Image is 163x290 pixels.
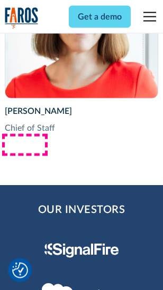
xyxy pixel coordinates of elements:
a: Get a demo [69,6,131,28]
div: Chief of Staff [5,122,158,134]
button: Cookie Settings [12,263,28,278]
h2: Our Investors [38,202,125,218]
a: home [5,7,39,29]
img: Signal Fire Logo [44,243,119,258]
img: Logo of the analytics and reporting company Faros. [5,7,39,29]
div: [PERSON_NAME] [5,105,158,118]
div: menu [137,4,158,30]
img: Revisit consent button [12,263,28,278]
